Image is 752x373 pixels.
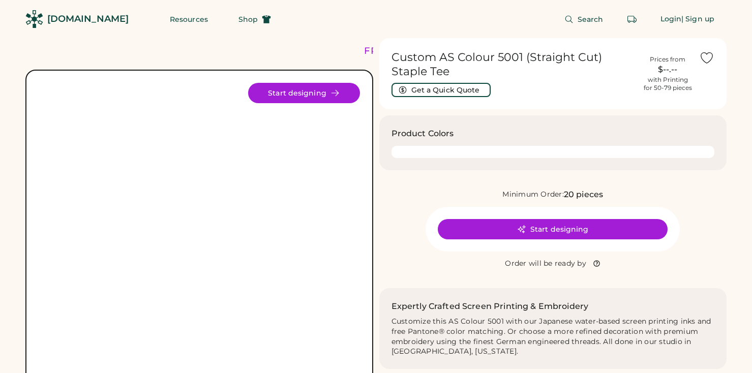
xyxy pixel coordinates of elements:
[392,50,637,79] h1: Custom AS Colour 5001 (Straight Cut) Staple Tee
[438,219,668,239] button: Start designing
[681,14,714,24] div: | Sign up
[505,259,586,269] div: Order will be ready by
[642,64,693,76] div: $--.--
[392,83,491,97] button: Get a Quick Quote
[248,83,360,103] button: Start designing
[226,9,283,29] button: Shop
[158,9,220,29] button: Resources
[392,128,454,140] h3: Product Colors
[392,317,715,357] div: Customize this AS Colour 5001 with our Japanese water-based screen printing inks and free Pantone...
[25,10,43,28] img: Rendered Logo - Screens
[564,189,603,201] div: 20 pieces
[650,55,685,64] div: Prices from
[238,16,258,23] span: Shop
[392,300,589,313] h2: Expertly Crafted Screen Printing & Embroidery
[364,44,452,58] div: FREE SHIPPING
[502,190,564,200] div: Minimum Order:
[622,9,642,29] button: Retrieve an order
[578,16,604,23] span: Search
[47,13,129,25] div: [DOMAIN_NAME]
[644,76,692,92] div: with Printing for 50-79 pieces
[552,9,616,29] button: Search
[660,14,682,24] div: Login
